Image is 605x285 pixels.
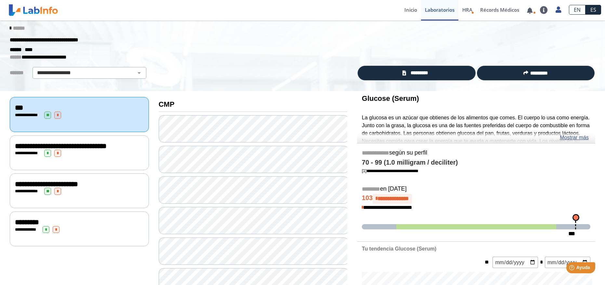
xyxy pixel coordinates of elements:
[159,100,175,108] b: CMP
[362,185,590,193] h5: en [DATE]
[569,5,585,15] a: EN
[560,134,589,142] a: Mostrar más
[362,246,436,251] b: Tu tendencia Glucose (Serum)
[545,257,590,268] input: mm/dd/yyyy
[493,257,538,268] input: mm/dd/yyyy
[362,168,418,173] a: [1]
[362,114,590,161] p: La glucosa es un azúcar que obtienes de los alimentos que comes. El cuerpo lo usa como energía. J...
[362,159,590,167] h4: 70 - 99 (1.0 milligram / deciliter)
[547,260,598,278] iframe: Help widget launcher
[585,5,601,15] a: ES
[362,194,590,204] h4: 103
[362,94,419,102] b: Glucose (Serum)
[462,7,472,13] span: HRA
[362,149,590,157] h5: según su perfil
